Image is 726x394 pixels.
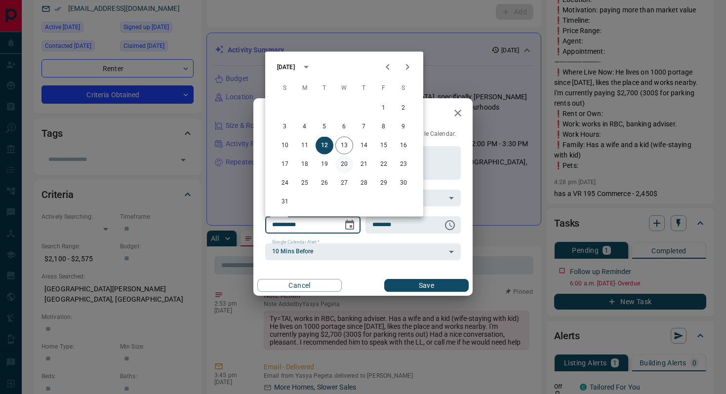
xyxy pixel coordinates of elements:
[276,156,294,173] button: 17
[296,79,314,98] span: Monday
[276,118,294,136] button: 3
[335,79,353,98] span: Wednesday
[316,174,333,192] button: 26
[375,99,393,117] button: 1
[272,239,320,245] label: Google Calendar Alert
[375,79,393,98] span: Friday
[440,215,460,235] button: Choose time, selected time is 6:00 AM
[340,215,360,235] button: Choose date, selected date is Aug 12, 2025
[257,279,342,292] button: Cancel
[375,174,393,192] button: 29
[375,137,393,155] button: 15
[355,137,373,155] button: 14
[298,59,315,76] button: calendar view is open, switch to year view
[398,57,417,77] button: Next month
[395,137,412,155] button: 16
[316,156,333,173] button: 19
[335,174,353,192] button: 27
[395,99,412,117] button: 2
[395,174,412,192] button: 30
[296,137,314,155] button: 11
[355,79,373,98] span: Thursday
[316,137,333,155] button: 12
[335,156,353,173] button: 20
[375,156,393,173] button: 22
[277,63,295,72] div: [DATE]
[395,79,412,98] span: Saturday
[276,137,294,155] button: 10
[355,174,373,192] button: 28
[296,174,314,192] button: 25
[316,79,333,98] span: Tuesday
[355,156,373,173] button: 21
[395,118,412,136] button: 9
[276,193,294,211] button: 31
[335,137,353,155] button: 13
[296,118,314,136] button: 4
[335,118,353,136] button: 6
[378,57,398,77] button: Previous month
[375,118,393,136] button: 8
[276,174,294,192] button: 24
[253,98,318,130] h2: Edit Task
[316,118,333,136] button: 5
[296,156,314,173] button: 18
[276,79,294,98] span: Sunday
[355,118,373,136] button: 7
[265,243,461,260] div: 10 Mins Before
[395,156,412,173] button: 23
[384,279,469,292] button: Save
